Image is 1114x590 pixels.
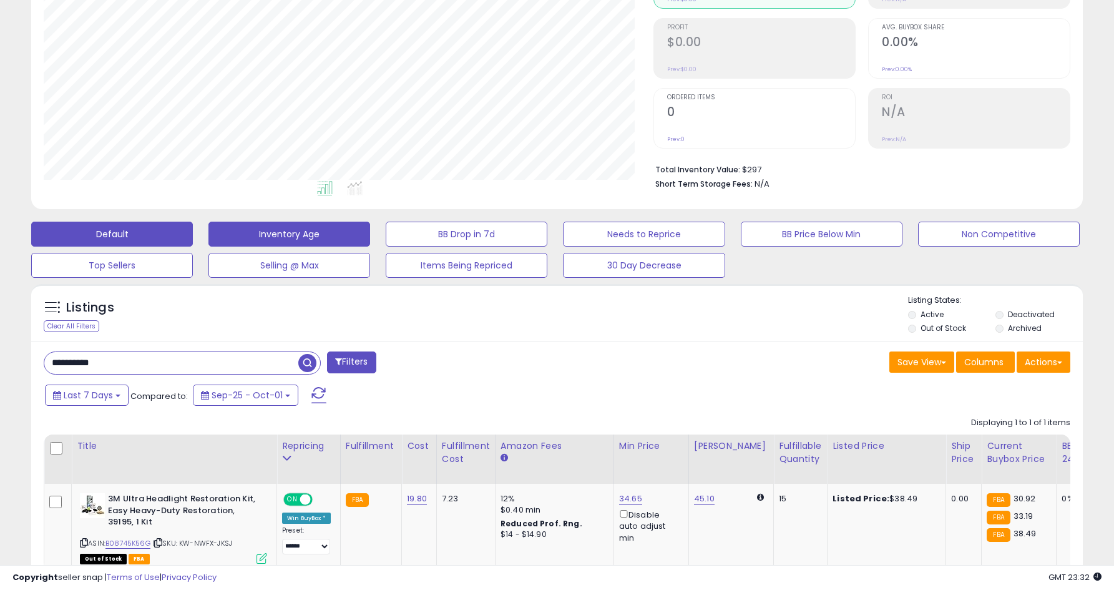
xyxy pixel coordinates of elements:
[755,178,770,190] span: N/A
[1062,493,1103,504] div: 0%
[918,222,1080,247] button: Non Competitive
[501,518,582,529] b: Reduced Prof. Rng.
[882,24,1070,31] span: Avg. Buybox Share
[282,526,331,554] div: Preset:
[655,179,753,189] b: Short Term Storage Fees:
[31,253,193,278] button: Top Sellers
[964,356,1004,368] span: Columns
[407,440,431,453] div: Cost
[694,440,768,453] div: [PERSON_NAME]
[667,94,855,101] span: Ordered Items
[442,440,490,466] div: Fulfillment Cost
[833,493,889,504] b: Listed Price:
[882,135,906,143] small: Prev: N/A
[285,494,300,505] span: ON
[107,571,160,583] a: Terms of Use
[130,390,188,402] span: Compared to:
[741,222,902,247] button: BB Price Below Min
[882,105,1070,122] h2: N/A
[619,493,642,505] a: 34.65
[162,571,217,583] a: Privacy Policy
[619,440,683,453] div: Min Price
[889,352,954,373] button: Save View
[407,493,427,505] a: 19.80
[80,554,127,564] span: All listings that are currently out of stock and unavailable for purchase on Amazon
[193,385,298,406] button: Sep-25 - Oct-01
[501,440,608,453] div: Amazon Fees
[833,440,941,453] div: Listed Price
[971,417,1070,429] div: Displaying 1 to 1 of 1 items
[563,253,725,278] button: 30 Day Decrease
[80,493,105,518] img: 41sISNDKEpL._SL40_.jpg
[882,35,1070,52] h2: 0.00%
[667,66,696,73] small: Prev: $0.00
[908,295,1083,307] p: Listing States:
[1014,493,1036,504] span: 30.92
[129,554,150,564] span: FBA
[346,493,369,507] small: FBA
[1014,528,1037,539] span: 38.49
[442,493,486,504] div: 7.23
[346,440,396,453] div: Fulfillment
[77,440,271,453] div: Title
[12,572,217,584] div: seller snap | |
[386,253,547,278] button: Items Being Repriced
[921,323,966,333] label: Out of Stock
[31,222,193,247] button: Default
[501,504,604,516] div: $0.40 min
[694,493,715,505] a: 45.10
[779,493,818,504] div: 15
[882,66,912,73] small: Prev: 0.00%
[655,161,1061,176] li: $297
[311,494,331,505] span: OFF
[152,538,232,548] span: | SKU: KW-NWFX-JKSJ
[1017,352,1070,373] button: Actions
[987,493,1010,507] small: FBA
[208,253,370,278] button: Selling @ Max
[563,222,725,247] button: Needs to Reprice
[501,453,508,464] small: Amazon Fees.
[987,528,1010,542] small: FBA
[1008,309,1055,320] label: Deactivated
[882,94,1070,101] span: ROI
[66,299,114,317] h5: Listings
[327,352,376,373] button: Filters
[108,493,260,531] b: 3M Ultra Headlight Restoration Kit, Easy Heavy-Duty Restoration, 39195, 1 Kit
[951,493,972,504] div: 0.00
[987,511,1010,524] small: FBA
[655,164,740,175] b: Total Inventory Value:
[667,105,855,122] h2: 0
[987,440,1051,466] div: Current Buybox Price
[921,309,944,320] label: Active
[386,222,547,247] button: BB Drop in 7d
[64,389,113,401] span: Last 7 Days
[45,385,129,406] button: Last 7 Days
[667,135,685,143] small: Prev: 0
[501,493,604,504] div: 12%
[1014,510,1033,522] span: 33.19
[667,24,855,31] span: Profit
[1008,323,1042,333] label: Archived
[80,493,267,563] div: ASIN:
[1048,571,1102,583] span: 2025-10-9 23:32 GMT
[779,440,822,466] div: Fulfillable Quantity
[282,513,331,524] div: Win BuyBox *
[1062,440,1107,466] div: BB Share 24h.
[833,493,936,504] div: $38.49
[956,352,1015,373] button: Columns
[619,508,679,544] div: Disable auto adjust min
[212,389,283,401] span: Sep-25 - Oct-01
[12,571,58,583] strong: Copyright
[105,538,150,549] a: B08745K56G
[951,440,976,466] div: Ship Price
[44,320,99,332] div: Clear All Filters
[208,222,370,247] button: Inventory Age
[501,529,604,540] div: $14 - $14.90
[282,440,335,453] div: Repricing
[667,35,855,52] h2: $0.00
